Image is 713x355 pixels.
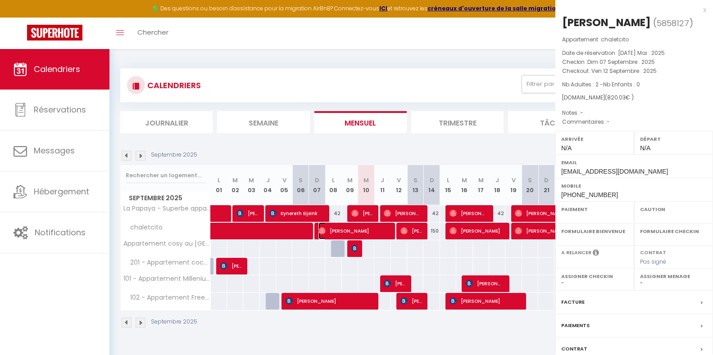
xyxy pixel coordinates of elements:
i: Sélectionner OUI si vous souhaiter envoyer les séquences de messages post-checkout [593,249,599,259]
label: Assigner Checkin [561,272,628,281]
iframe: Chat [675,315,706,348]
p: Notes : [562,108,706,117]
label: Caution [640,205,707,214]
span: 5858127 [657,18,689,29]
span: - [607,118,610,126]
span: chaletcito [601,36,629,43]
span: Pas signé [640,258,666,265]
span: ( € ) [605,94,634,101]
label: Départ [640,135,707,144]
label: Paiements [561,321,590,330]
span: [EMAIL_ADDRESS][DOMAIN_NAME] [561,168,668,175]
label: Mobile [561,181,707,190]
span: Nb Enfants : 0 [603,81,640,88]
p: Date de réservation : [562,49,706,58]
label: A relancer [561,249,591,256]
label: Formulaire Checkin [640,227,707,236]
button: Ouvrir le widget de chat LiveChat [7,4,34,31]
div: [PERSON_NAME] [562,15,651,30]
label: Contrat [561,344,587,354]
p: Appartement : [562,35,706,44]
p: Checkout : [562,67,706,76]
p: Commentaires : [562,117,706,126]
label: Assigner Menage [640,272,707,281]
span: N/A [561,144,572,152]
label: Facture [561,297,585,307]
span: Ven 12 Septembre . 2025 [591,67,657,75]
div: [DOMAIN_NAME] [562,94,706,102]
p: Checkin : [562,58,706,67]
span: Nb Adultes : 2 - [562,81,640,88]
label: Formulaire Bienvenue [561,227,628,236]
span: N/A [640,144,650,152]
span: [DATE] Mai . 2025 [618,49,665,57]
span: Dim 07 Septembre . 2025 [587,58,655,66]
label: Contrat [640,249,666,255]
label: Paiement [561,205,628,214]
label: Arrivée [561,135,628,144]
span: [PHONE_NUMBER] [561,191,618,198]
label: Email [561,158,707,167]
span: ( ) [653,17,693,29]
span: 820.03 [607,94,626,101]
div: x [555,4,706,15]
span: - [580,109,583,117]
